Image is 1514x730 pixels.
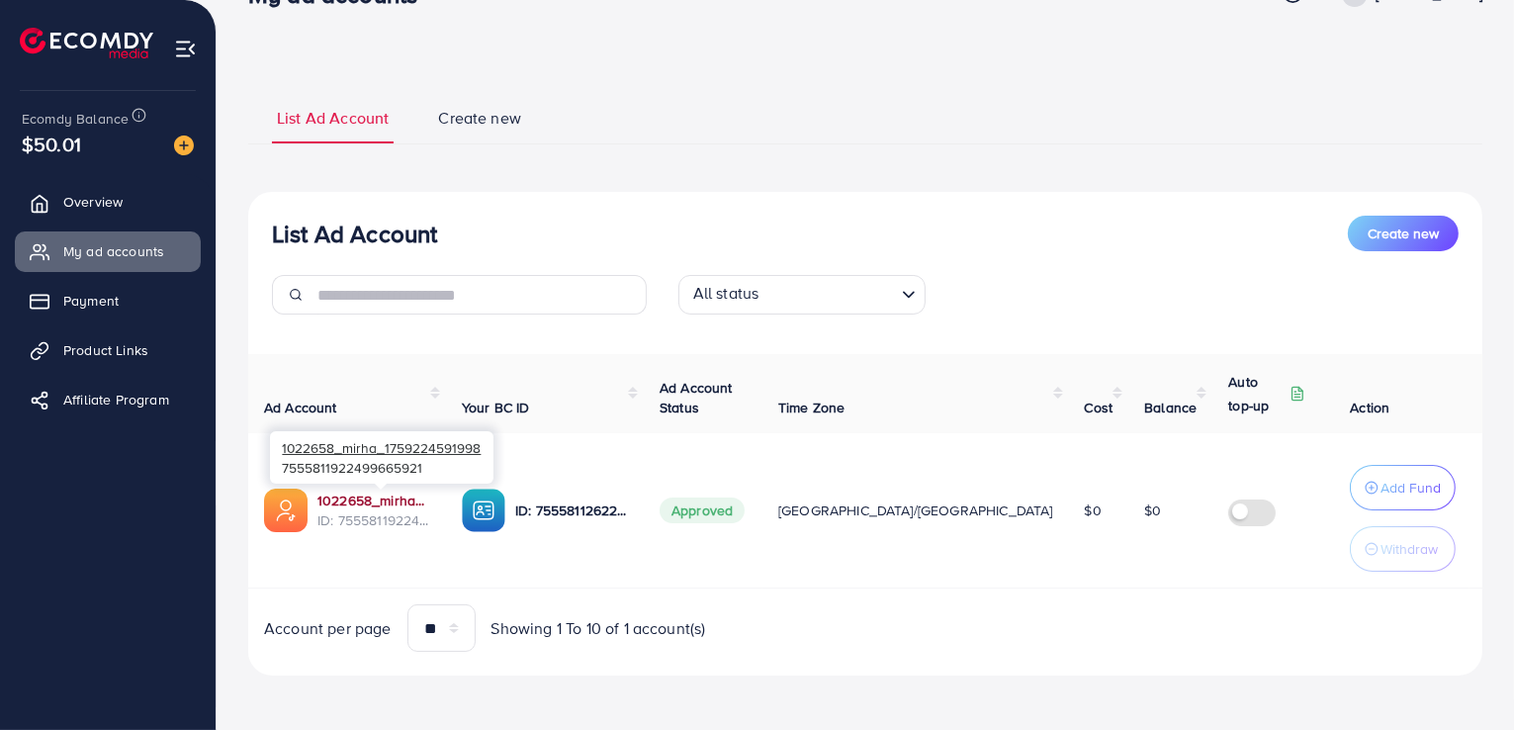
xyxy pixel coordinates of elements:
iframe: Chat [1430,641,1499,715]
span: Your BC ID [462,398,530,417]
div: 7555811922499665921 [270,431,493,484]
span: My ad accounts [63,241,164,261]
p: Auto top-up [1228,370,1286,417]
span: Payment [63,291,119,311]
span: List Ad Account [277,107,389,130]
span: ID: 7555811922499665921 [317,510,430,530]
p: ID: 7555811262282760210 [515,499,628,522]
a: Affiliate Program [15,380,201,419]
span: $50.01 [22,130,81,158]
button: Add Fund [1350,465,1456,510]
span: Balance [1144,398,1197,417]
span: $0 [1144,501,1161,520]
span: Cost [1085,398,1113,417]
div: Search for option [678,275,926,315]
span: Time Zone [778,398,845,417]
span: Affiliate Program [63,390,169,410]
p: Add Fund [1380,476,1441,500]
p: Withdraw [1380,537,1438,561]
button: Create new [1348,216,1459,251]
span: Product Links [63,340,148,360]
img: ic-ba-acc.ded83a64.svg [462,489,505,532]
button: Withdraw [1350,526,1456,572]
span: Approved [660,498,745,523]
span: Create new [1368,224,1439,243]
span: Ad Account [264,398,337,417]
img: ic-ads-acc.e4c84228.svg [264,489,308,532]
span: Showing 1 To 10 of 1 account(s) [491,617,706,640]
h3: List Ad Account [272,220,437,248]
a: Product Links [15,330,201,370]
span: Ad Account Status [660,378,733,417]
input: Search for option [764,279,893,310]
span: Action [1350,398,1389,417]
img: menu [174,38,197,60]
img: image [174,136,194,155]
span: All status [689,278,763,310]
span: Ecomdy Balance [22,109,129,129]
img: logo [20,28,153,58]
a: My ad accounts [15,231,201,271]
a: 1022658_mirha_1759224591998 [317,491,430,510]
a: Payment [15,281,201,320]
span: 1022658_mirha_1759224591998 [282,438,481,457]
span: Create new [438,107,521,130]
span: Overview [63,192,123,212]
a: Overview [15,182,201,222]
span: $0 [1085,501,1102,520]
span: Account per page [264,617,392,640]
span: [GEOGRAPHIC_DATA]/[GEOGRAPHIC_DATA] [778,501,1053,520]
